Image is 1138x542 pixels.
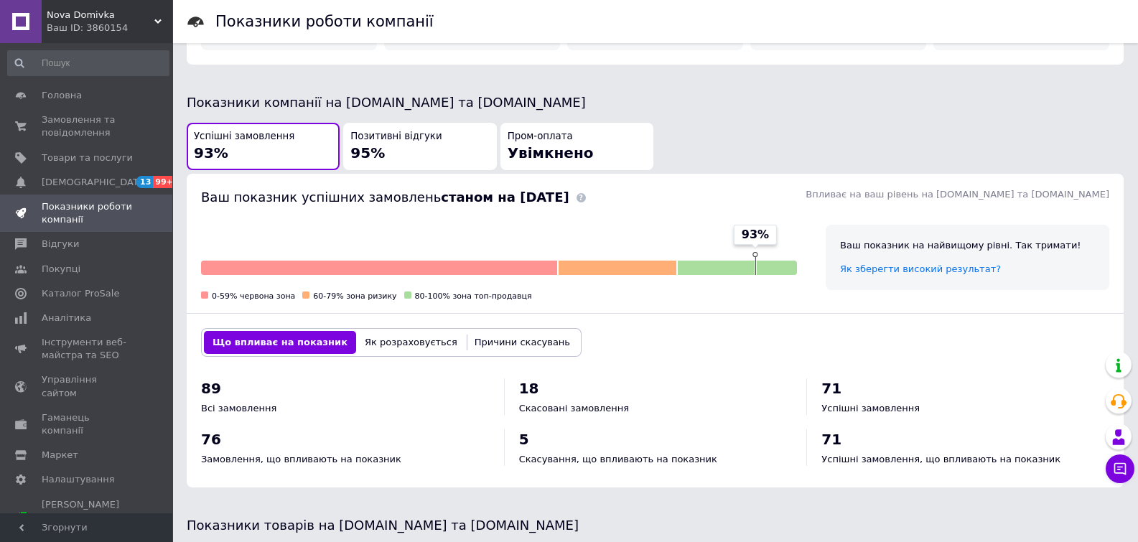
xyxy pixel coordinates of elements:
span: Гаманець компанії [42,411,133,437]
span: Маркет [42,449,78,462]
span: 93% [194,144,228,162]
span: [DEMOGRAPHIC_DATA] [42,176,148,189]
span: Каталог ProSale [42,287,119,300]
span: Налаштування [42,473,115,486]
span: Успішні замовлення, що впливають на показник [821,454,1060,464]
span: 0-59% червона зона [212,291,295,301]
span: Nova Domivka [47,9,154,22]
span: 5 [519,431,529,448]
div: Ваш ID: 3860154 [47,22,172,34]
span: 13 [136,176,153,188]
span: 95% [350,144,385,162]
span: Показники компанії на [DOMAIN_NAME] та [DOMAIN_NAME] [187,95,586,110]
span: 99+ [153,176,177,188]
span: 60-79% зона ризику [313,291,396,301]
span: Скасовані замовлення [519,403,629,413]
span: [PERSON_NAME] та рахунки [42,498,133,538]
span: Показники товарів на [DOMAIN_NAME] та [DOMAIN_NAME] [187,518,579,533]
span: Управління сайтом [42,373,133,399]
span: Відгуки [42,238,79,251]
span: Пром-оплата [508,130,573,144]
span: 93% [742,227,769,243]
b: станом на [DATE] [441,190,569,205]
h1: Показники роботи компанії [215,13,434,30]
button: Чат з покупцем [1106,454,1134,483]
span: Головна [42,89,82,102]
span: Замовлення та повідомлення [42,113,133,139]
span: Аналітика [42,312,91,324]
span: Успішні замовлення [821,403,920,413]
span: Товари та послуги [42,151,133,164]
span: Скасування, що впливають на показник [519,454,717,464]
span: Успішні замовлення [194,130,294,144]
button: Успішні замовлення93% [187,123,340,171]
span: Інструменти веб-майстра та SEO [42,336,133,362]
span: 71 [821,380,841,397]
button: Причини скасувань [466,331,579,354]
input: Пошук [7,50,169,76]
span: 71 [821,431,841,448]
button: Що впливає на показник [204,331,356,354]
div: Ваш показник на найвищому рівні. Так тримати! [840,239,1095,252]
a: Як зберегти високий результат? [840,263,1001,274]
button: Пром-оплатаУвімкнено [500,123,653,171]
button: Як розраховується [356,331,466,354]
span: Показники роботи компанії [42,200,133,226]
span: Увімкнено [508,144,594,162]
span: Замовлення, що впливають на показник [201,454,401,464]
span: 80-100% зона топ-продавця [415,291,532,301]
span: 89 [201,380,221,397]
span: Покупці [42,263,80,276]
span: Ваш показник успішних замовлень [201,190,569,205]
span: Всі замовлення [201,403,276,413]
span: Позитивні відгуки [350,130,442,144]
span: 76 [201,431,221,448]
button: Позитивні відгуки95% [343,123,496,171]
span: 18 [519,380,539,397]
span: Впливає на ваш рівень на [DOMAIN_NAME] та [DOMAIN_NAME] [806,189,1109,200]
